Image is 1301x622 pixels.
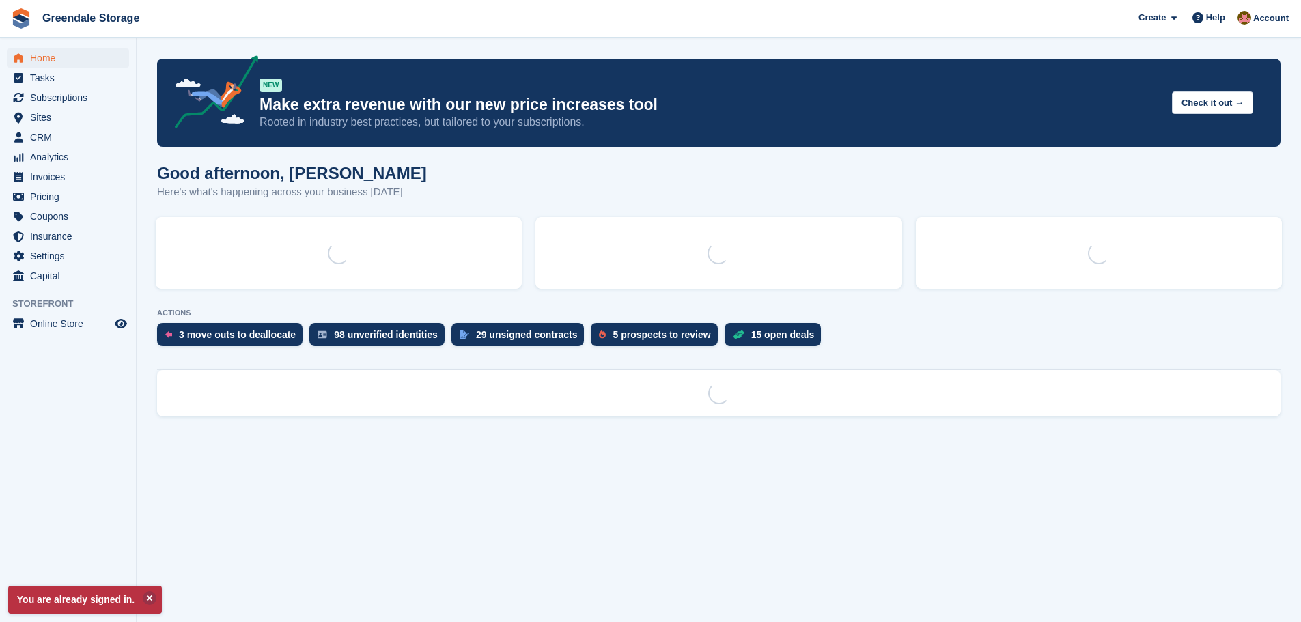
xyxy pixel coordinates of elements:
a: Preview store [113,315,129,332]
a: menu [7,147,129,167]
a: menu [7,128,129,147]
span: Help [1206,11,1225,25]
a: menu [7,108,129,127]
span: Create [1138,11,1166,25]
span: Home [30,48,112,68]
p: Here's what's happening across your business [DATE] [157,184,427,200]
button: Check it out → [1172,91,1253,114]
a: 29 unsigned contracts [451,323,591,353]
a: menu [7,207,129,226]
a: 15 open deals [725,323,828,353]
img: price-adjustments-announcement-icon-8257ccfd72463d97f412b2fc003d46551f7dbcb40ab6d574587a9cd5c0d94... [163,55,259,133]
span: CRM [30,128,112,147]
div: 3 move outs to deallocate [179,329,296,340]
div: 98 unverified identities [334,329,438,340]
div: NEW [260,79,282,92]
span: Insurance [30,227,112,246]
p: ACTIONS [157,309,1281,317]
div: 5 prospects to review [613,329,710,340]
a: 5 prospects to review [591,323,724,353]
span: Settings [30,246,112,266]
span: Invoices [30,167,112,186]
span: Pricing [30,187,112,206]
a: menu [7,48,129,68]
a: menu [7,266,129,285]
div: 29 unsigned contracts [476,329,578,340]
a: menu [7,246,129,266]
span: Analytics [30,147,112,167]
span: Account [1253,12,1289,25]
img: move_outs_to_deallocate_icon-f764333ba52eb49d3ac5e1228854f67142a1ed5810a6f6cc68b1a99e826820c5.svg [165,330,172,339]
a: 98 unverified identities [309,323,451,353]
span: Storefront [12,297,136,311]
a: menu [7,314,129,333]
img: Justin Swingler [1237,11,1251,25]
span: Subscriptions [30,88,112,107]
a: Greendale Storage [37,7,145,29]
a: menu [7,227,129,246]
h1: Good afternoon, [PERSON_NAME] [157,164,427,182]
a: menu [7,167,129,186]
img: prospect-51fa495bee0391a8d652442698ab0144808aea92771e9ea1ae160a38d050c398.svg [599,330,606,339]
span: Tasks [30,68,112,87]
p: Make extra revenue with our new price increases tool [260,95,1161,115]
span: Sites [30,108,112,127]
img: deal-1b604bf984904fb50ccaf53a9ad4b4a5d6e5aea283cecdc64d6e3604feb123c2.svg [733,330,744,339]
img: stora-icon-8386f47178a22dfd0bd8f6a31ec36ba5ce8667c1dd55bd0f319d3a0aa187defe.svg [11,8,31,29]
a: menu [7,88,129,107]
span: Coupons [30,207,112,226]
div: 15 open deals [751,329,815,340]
p: You are already signed in. [8,586,162,614]
span: Capital [30,266,112,285]
a: menu [7,187,129,206]
img: contract_signature_icon-13c848040528278c33f63329250d36e43548de30e8caae1d1a13099fd9432cc5.svg [460,330,469,339]
a: 3 move outs to deallocate [157,323,309,353]
img: verify_identity-adf6edd0f0f0b5bbfe63781bf79b02c33cf7c696d77639b501bdc392416b5a36.svg [318,330,327,339]
span: Online Store [30,314,112,333]
a: menu [7,68,129,87]
p: Rooted in industry best practices, but tailored to your subscriptions. [260,115,1161,130]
